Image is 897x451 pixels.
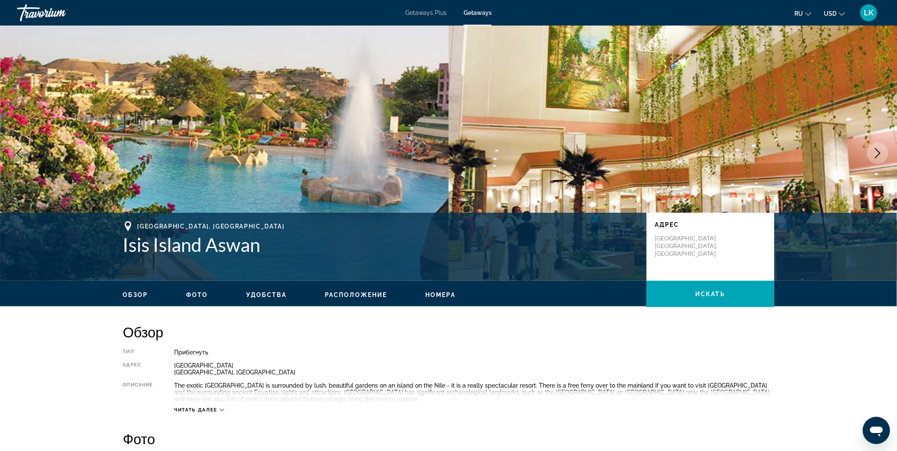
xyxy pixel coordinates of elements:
[9,143,30,164] button: Previous image
[123,349,153,356] div: Тип
[647,281,774,307] button: искать
[464,9,492,16] a: Getaways
[864,9,874,17] span: LK
[425,291,456,299] button: Номера
[186,291,208,299] button: Фото
[795,7,811,20] button: Change language
[174,382,774,402] div: The exotic [GEOGRAPHIC_DATA] is surrounded by lush, beautiful gardens on an island on the Nile - ...
[17,2,102,24] a: Travorium
[824,7,845,20] button: Change currency
[824,10,837,17] span: USD
[867,143,888,164] button: Next image
[123,382,153,402] div: Описание
[123,234,638,256] h1: Isis Island Aswan
[795,10,803,17] span: ru
[123,323,774,340] h2: Обзор
[696,291,725,297] span: искать
[655,221,766,228] p: Адрес
[174,407,218,413] span: Читать далее
[174,407,224,413] button: Читать далее
[138,223,285,230] span: [GEOGRAPHIC_DATA], [GEOGRAPHIC_DATA]
[174,362,774,376] div: [GEOGRAPHIC_DATA] [GEOGRAPHIC_DATA], [GEOGRAPHIC_DATA]
[123,291,148,299] button: Обзор
[325,291,387,299] button: Расположение
[246,291,287,299] button: Удобства
[123,430,774,447] h2: Фото
[174,349,774,356] div: Прибегнуть
[425,291,456,298] span: Номера
[405,9,447,16] a: Getaways Plus
[123,362,153,376] div: Адрес
[186,291,208,298] span: Фото
[863,417,890,444] iframe: Button to launch messaging window
[325,291,387,298] span: Расположение
[655,234,723,257] p: [GEOGRAPHIC_DATA] [GEOGRAPHIC_DATA], [GEOGRAPHIC_DATA]
[123,291,148,298] span: Обзор
[858,4,880,22] button: User Menu
[246,291,287,298] span: Удобства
